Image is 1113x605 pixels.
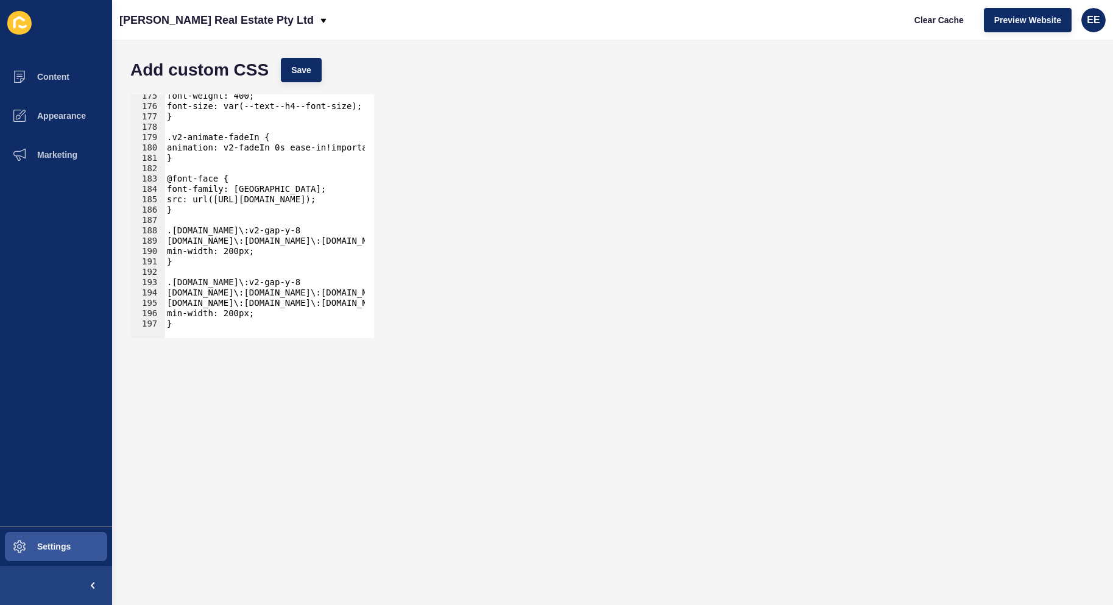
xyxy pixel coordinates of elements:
[130,225,165,236] div: 188
[130,153,165,163] div: 181
[130,194,165,205] div: 185
[130,163,165,174] div: 182
[904,8,974,32] button: Clear Cache
[914,14,964,26] span: Clear Cache
[130,132,165,143] div: 179
[130,64,269,76] h1: Add custom CSS
[130,91,165,101] div: 175
[130,308,165,319] div: 196
[130,143,165,153] div: 180
[130,174,165,184] div: 183
[130,205,165,215] div: 186
[130,111,165,122] div: 177
[130,257,165,267] div: 191
[130,277,165,288] div: 193
[130,246,165,257] div: 190
[119,5,314,35] p: [PERSON_NAME] Real Estate Pty Ltd
[130,101,165,111] div: 176
[130,267,165,277] div: 192
[130,184,165,194] div: 184
[281,58,322,82] button: Save
[130,298,165,308] div: 195
[1087,14,1100,26] span: EE
[130,288,165,298] div: 194
[130,319,165,329] div: 197
[984,8,1072,32] button: Preview Website
[291,64,311,76] span: Save
[130,236,165,246] div: 189
[994,14,1061,26] span: Preview Website
[130,122,165,132] div: 178
[130,215,165,225] div: 187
